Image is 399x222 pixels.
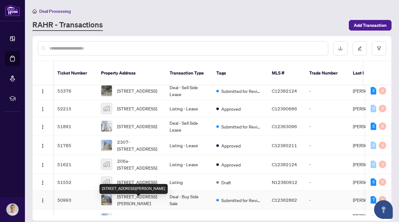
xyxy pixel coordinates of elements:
td: [PERSON_NAME] [348,155,395,174]
img: thumbnail-img [101,159,112,170]
th: Tags [211,61,267,85]
td: 51552 [52,174,96,191]
td: 50993 [52,191,96,210]
th: Property Address [96,61,165,85]
td: Listing - Lease [165,155,211,174]
img: logo [5,5,20,16]
div: 7 [371,196,376,204]
img: Logo [40,180,45,185]
span: C12385211 [272,142,297,148]
span: Approved [221,161,241,168]
td: [PERSON_NAME] [348,100,395,117]
span: filter [377,46,381,51]
td: - [304,81,348,100]
img: Profile Icon [7,204,18,215]
td: 51785 [52,136,96,155]
span: N12380912 [272,179,297,185]
span: C12390686 [272,106,297,111]
span: download [338,46,343,51]
button: Logo [38,140,48,150]
button: Logo [38,159,48,169]
td: 51891 [52,117,96,136]
td: - [304,191,348,210]
td: [PERSON_NAME] [348,174,395,191]
div: 0 [379,87,386,94]
th: Trade Number [304,61,348,85]
div: 0 [379,161,386,168]
span: [STREET_ADDRESS] [117,105,157,112]
span: 2307-[STREET_ADDRESS] [117,138,160,152]
span: Approved [221,105,241,112]
td: - [304,155,348,174]
span: [STREET_ADDRESS][PERSON_NAME] [117,193,160,207]
span: Submitted for Review [221,197,262,204]
img: thumbnail-img [101,85,112,96]
img: thumbnail-img [101,177,112,187]
th: MLS # [267,61,304,85]
td: Deal - Sell Side Lease [165,117,211,136]
span: [STREET_ADDRESS] [117,123,157,130]
td: 53376 [52,81,96,100]
div: 0 [379,196,386,204]
div: 0 [379,178,386,186]
button: edit [353,41,367,55]
td: [PERSON_NAME] [348,81,395,100]
span: C12382124 [272,88,297,94]
span: Add Transaction [354,20,387,30]
img: Logo [40,143,45,148]
td: - [304,117,348,136]
button: Logo [38,121,48,131]
td: 51621 [52,155,96,174]
img: thumbnail-img [101,121,112,132]
div: 0 [379,123,386,130]
button: filter [372,41,386,55]
button: Logo [38,104,48,113]
span: home [32,9,37,13]
td: Listing - Lease [165,100,211,117]
div: 0 [379,142,386,149]
div: 0 [371,161,376,168]
span: [STREET_ADDRESS] [117,179,157,186]
img: thumbnail-img [101,140,112,151]
span: Submitted for Review [221,123,262,130]
td: [PERSON_NAME] [348,191,395,210]
div: 2 [371,87,376,94]
td: - [304,174,348,191]
div: 0 [379,105,386,112]
a: RAHR - Transactions [32,20,103,31]
button: Add Transaction [349,20,392,31]
span: [STREET_ADDRESS] [117,87,157,94]
img: Logo [40,107,45,112]
td: - [304,136,348,155]
span: 206a-[STREET_ADDRESS] [117,157,160,171]
span: Approved [221,142,241,149]
td: Listing [165,174,211,191]
th: Ticket Number [52,61,96,85]
div: 5 [371,178,376,186]
span: edit [358,46,362,51]
span: Draft [221,179,231,186]
td: Deal - Buy Side Sale [165,191,211,210]
button: Logo [38,177,48,187]
span: C12382124 [272,162,297,167]
td: Deal - Sell Side Lease [165,81,211,100]
th: Transaction Type [165,61,211,85]
td: Listing - Lease [165,136,211,155]
span: Submitted for Review [221,88,262,94]
button: download [333,41,348,55]
span: Deal Processing [39,8,71,14]
td: - [304,100,348,117]
img: Logo [40,198,45,203]
td: 52215 [52,100,96,117]
td: [PERSON_NAME] [348,136,395,155]
button: Open asap [374,200,393,219]
div: 2 [371,123,376,130]
span: C12362862 [272,197,297,203]
img: Logo [40,162,45,167]
div: 0 [371,105,376,112]
img: thumbnail-img [101,103,112,114]
th: Last Updated By [348,61,395,85]
td: [PERSON_NAME] [348,117,395,136]
span: C12363096 [272,123,297,129]
div: [STREET_ADDRESS][PERSON_NAME] [99,184,168,194]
